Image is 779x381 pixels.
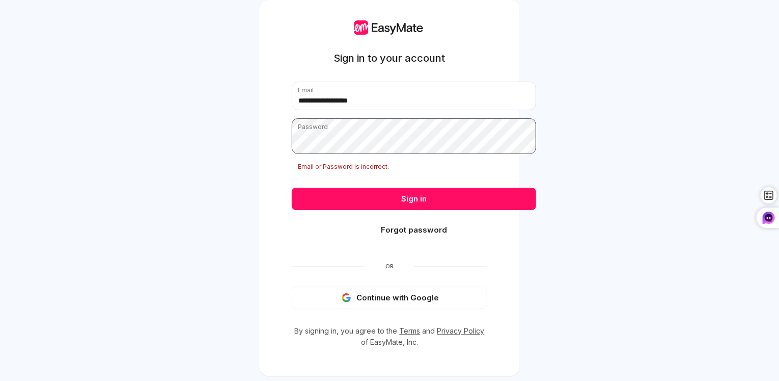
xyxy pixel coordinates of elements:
[365,262,414,270] span: Or
[400,326,421,335] a: Terms
[292,325,487,348] p: By signing in, you agree to the and of EasyMate, Inc.
[437,326,485,335] a: Privacy Policy
[292,162,536,171] p: Email or Password is incorrect.
[292,287,487,309] button: Continue with Google
[334,51,446,65] h1: Sign in to your account
[292,188,536,210] button: Sign in
[292,219,536,241] button: Forgot password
